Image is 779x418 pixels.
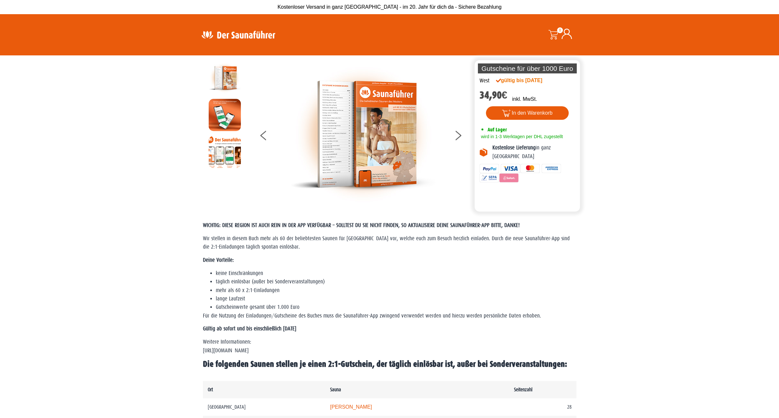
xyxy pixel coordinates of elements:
[514,387,532,392] b: Seitenzahl
[216,303,576,311] li: Gutscheinwerte gesamt über 1.000 Euro
[203,326,296,332] strong: Gültig ab sofort und bis einschließlich [DATE]
[209,99,241,131] img: MOCKUP-iPhone_regional
[203,359,567,369] b: Die folgenden Saunen stellen je einen 2:1-Gutschein, der täglich einlösbar ist, außer bei Sonderv...
[502,89,508,101] span: €
[492,145,536,151] b: Kostenlose Lieferung
[203,257,234,263] strong: Deine Vorteile:
[209,62,241,94] img: der-saunafuehrer-2025-west
[488,127,507,133] span: Auf Lager
[216,286,576,295] li: mehr als 60 x 2:1-Einladungen
[557,27,563,33] span: 0
[216,269,576,278] li: keine Einschränkungen
[290,62,435,207] img: der-saunafuehrer-2025-west
[203,398,325,416] td: [GEOGRAPHIC_DATA]
[480,134,563,139] span: wird in 1-3 Werktagen per DHL zugestellt
[278,4,502,10] span: Kostenloser Versand in ganz [GEOGRAPHIC_DATA] - im 20. Jahr für dich da - Sichere Bezahlung
[480,89,508,101] bdi: 34,90
[216,278,576,286] li: täglich einlösbar (außer bei Sonderveranstaltungen)
[330,387,341,392] b: Sauna
[486,106,569,120] button: In den Warenkorb
[509,398,576,416] td: 28
[330,404,372,410] a: [PERSON_NAME]
[203,222,520,228] span: WICHTIG: DIESE REGION IST AUCH REIN IN DER APP VERFÜGBAR – SOLLTEST DU SIE NICHT FINDEN, SO AKTUA...
[496,77,556,84] div: gültig bis [DATE]
[478,63,577,73] p: Gutscheine für über 1000 Euro
[480,77,489,85] div: West
[208,387,213,392] b: Ort
[209,136,241,168] img: Anleitung7tn
[203,338,576,355] p: Weitere Informationen: [URL][DOMAIN_NAME]
[492,144,575,161] p: in ganz [GEOGRAPHIC_DATA]
[216,295,576,303] li: lange Laufzeit
[203,235,570,250] span: Wir stellen in diesem Buch mehr als 60 der beliebtesten Saunen für [GEOGRAPHIC_DATA] vor, welche ...
[203,312,576,320] p: Für die Nutzung der Einladungen/Gutscheine des Buches muss die Saunaführer-App zwingend verwendet...
[512,95,537,103] p: inkl. MwSt.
